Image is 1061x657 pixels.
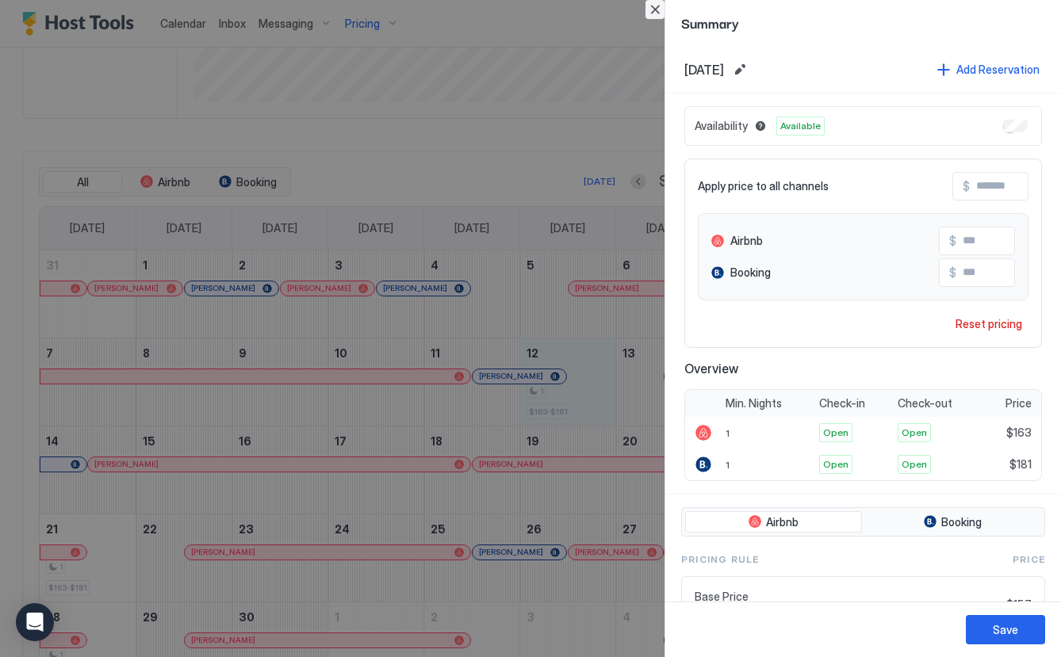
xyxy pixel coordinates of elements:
[695,119,748,133] span: Availability
[685,511,862,533] button: Airbnb
[1006,598,1032,612] span: $157
[726,459,730,471] span: 1
[16,603,54,641] div: Open Intercom Messenger
[949,265,956,280] span: $
[726,396,782,411] span: Min. Nights
[766,515,799,529] span: Airbnb
[780,119,821,133] span: Available
[695,590,1000,604] span: Base Price
[681,13,1045,32] span: Summary
[823,457,848,472] span: Open
[1013,552,1045,567] span: Price
[819,396,865,411] span: Check-in
[681,507,1045,537] div: tab-group
[902,426,927,440] span: Open
[726,427,730,439] span: 1
[902,457,927,472] span: Open
[823,426,848,440] span: Open
[966,615,1045,644] button: Save
[993,621,1018,638] div: Save
[730,60,749,79] button: Edit date range
[935,59,1042,80] button: Add Reservation
[956,61,1040,78] div: Add Reservation
[963,179,970,193] span: $
[1005,396,1032,411] span: Price
[684,62,724,78] span: [DATE]
[941,515,982,529] span: Booking
[730,265,771,280] span: Booking
[898,396,952,411] span: Check-out
[949,313,1028,334] button: Reset pricing
[1006,426,1032,440] span: $163
[751,117,770,136] button: Blocked dates override all pricing rules and remain unavailable until manually unblocked
[681,552,759,567] span: Pricing Rule
[684,361,1042,376] span: Overview
[949,234,956,248] span: $
[698,179,829,193] span: Apply price to all channels
[730,234,763,248] span: Airbnb
[1009,457,1032,472] span: $181
[956,315,1022,332] div: Reset pricing
[865,511,1042,533] button: Booking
